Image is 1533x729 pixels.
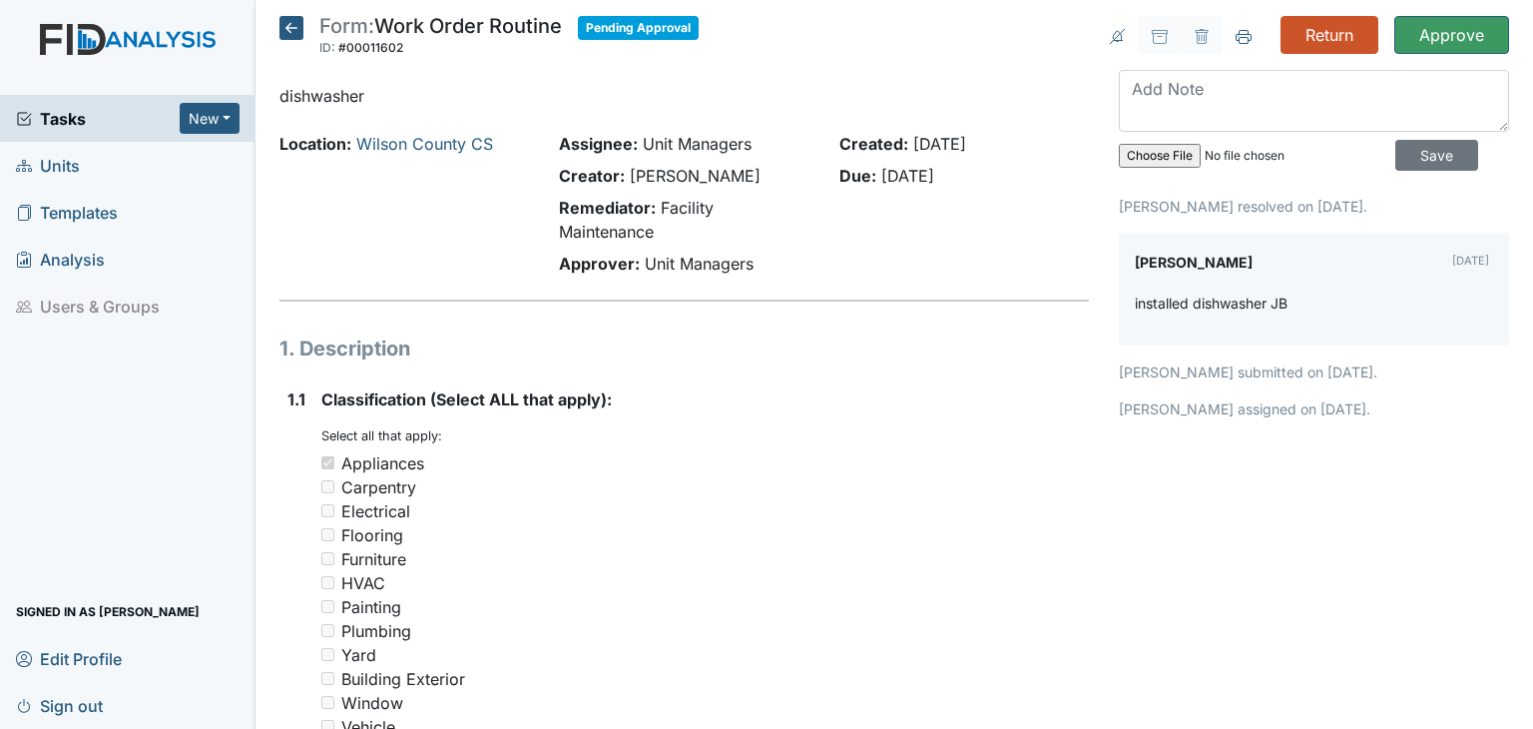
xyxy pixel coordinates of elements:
input: Window [321,696,334,709]
span: Unit Managers [643,134,752,154]
input: Return [1280,16,1378,54]
input: Approve [1394,16,1509,54]
h1: 1. Description [279,334,1089,364]
a: Wilson County CS [356,134,493,154]
input: Painting [321,600,334,613]
span: Templates [16,197,118,228]
div: Plumbing [341,619,411,643]
strong: Remediator: [559,198,656,218]
small: [DATE] [1452,254,1489,268]
a: Tasks [16,107,180,131]
div: HVAC [341,571,385,595]
span: Edit Profile [16,643,122,674]
div: Carpentry [341,475,416,499]
span: [DATE] [913,134,966,154]
span: ID: [319,40,335,55]
p: installed dishwasher JB [1135,293,1287,314]
p: [PERSON_NAME] assigned on [DATE]. [1119,398,1509,419]
span: [PERSON_NAME] [630,166,761,186]
span: #00011602 [338,40,403,55]
span: Pending Approval [578,16,699,40]
div: Appliances [341,451,424,475]
span: Form: [319,14,374,38]
span: Unit Managers [645,254,754,274]
input: Appliances [321,456,334,469]
input: Carpentry [321,480,334,493]
input: Yard [321,648,334,661]
strong: Approver: [559,254,640,274]
strong: Assignee: [559,134,638,154]
p: [PERSON_NAME] submitted on [DATE]. [1119,362,1509,382]
span: Signed in as [PERSON_NAME] [16,596,200,627]
button: New [180,103,240,134]
small: Select all that apply: [321,428,442,443]
strong: Created: [839,134,908,154]
div: Building Exterior [341,667,465,691]
span: [DATE] [881,166,934,186]
input: Building Exterior [321,672,334,685]
input: Flooring [321,528,334,541]
span: Classification (Select ALL that apply): [321,389,612,409]
p: [PERSON_NAME] resolved on [DATE]. [1119,196,1509,217]
div: Flooring [341,523,403,547]
div: Electrical [341,499,410,523]
span: Analysis [16,244,105,275]
input: Plumbing [321,624,334,637]
strong: Due: [839,166,876,186]
input: Furniture [321,552,334,565]
div: Work Order Routine [319,16,562,60]
strong: Location: [279,134,351,154]
input: Electrical [321,504,334,517]
div: Furniture [341,547,406,571]
label: 1.1 [287,387,305,411]
div: Window [341,691,403,715]
strong: Creator: [559,166,625,186]
div: Yard [341,643,376,667]
span: Units [16,150,80,181]
input: Save [1395,140,1478,171]
span: Sign out [16,690,103,721]
label: [PERSON_NAME] [1135,249,1253,277]
p: dishwasher [279,84,1089,108]
input: HVAC [321,576,334,589]
div: Painting [341,595,401,619]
